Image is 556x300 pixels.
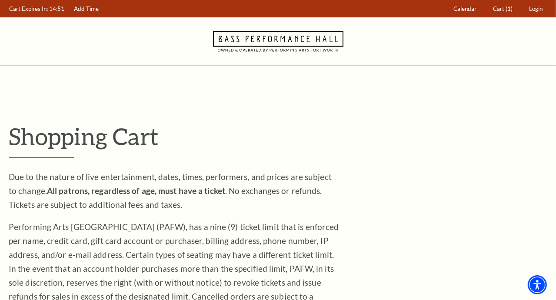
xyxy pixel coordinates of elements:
[9,172,332,210] span: Due to the nature of live entertainment, dates, times, performers, and prices are subject to chan...
[70,0,103,17] a: Add Time
[449,0,481,17] a: Calendar
[489,0,517,17] a: Cart (1)
[49,5,64,12] span: 14:51
[213,17,343,65] a: Navigate to Bass Performance Hall homepage
[9,122,547,150] p: Shopping Cart
[506,5,513,12] span: (1)
[453,5,476,12] span: Calendar
[529,5,543,12] span: Login
[528,275,547,294] div: Accessibility Menu
[9,5,48,12] span: Cart Expires In:
[47,186,225,196] strong: All patrons, regardless of age, must have a ticket
[493,5,504,12] span: Cart
[525,0,547,17] a: Login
